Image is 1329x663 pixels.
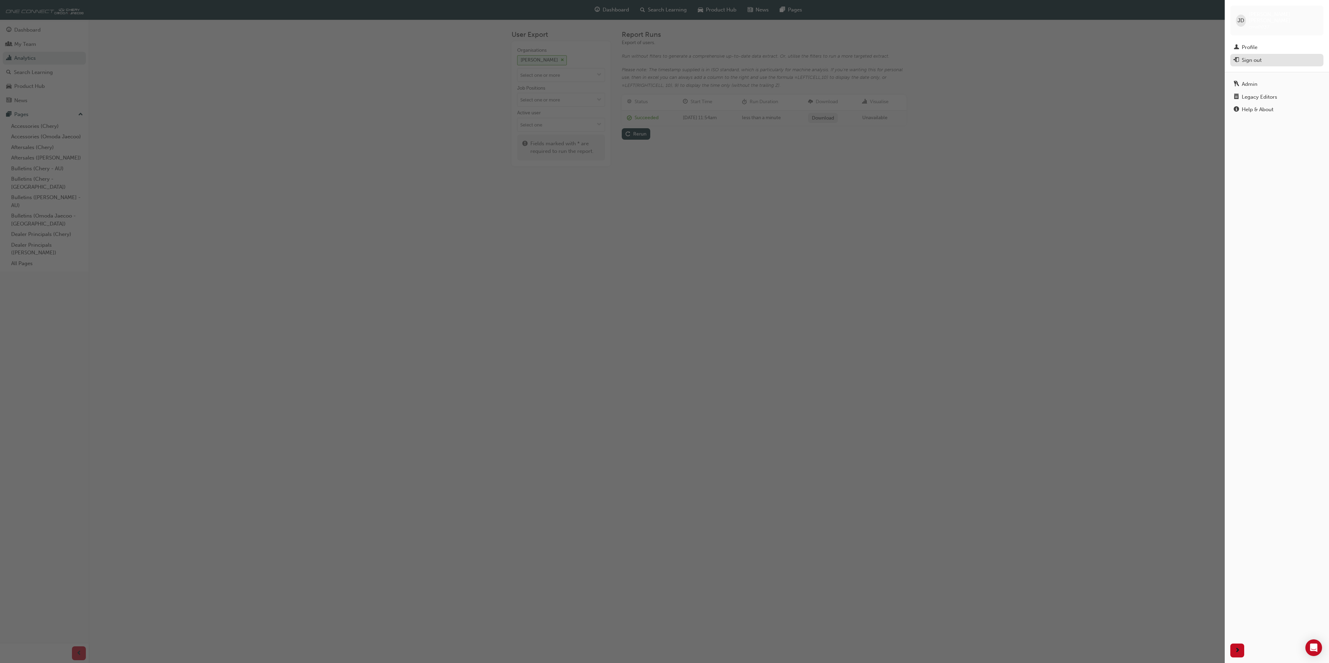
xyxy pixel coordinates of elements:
[1230,103,1323,116] a: Help & About
[1230,41,1323,54] a: Profile
[1234,57,1239,64] span: exit-icon
[1234,94,1239,100] span: notepad-icon
[1234,44,1239,51] span: man-icon
[1249,11,1318,24] span: [PERSON_NAME] [PERSON_NAME]
[1242,43,1257,51] div: Profile
[1230,54,1323,67] button: Sign out
[1242,93,1277,101] div: Legacy Editors
[1242,106,1273,114] div: Help & About
[1238,17,1244,25] span: JD
[1235,646,1240,655] span: next-icon
[1234,81,1239,88] span: keys-icon
[1242,80,1257,88] div: Admin
[1305,639,1322,656] div: Open Intercom Messenger
[1230,78,1323,91] a: Admin
[1230,91,1323,104] a: Legacy Editors
[1249,24,1269,30] span: cma0037
[1242,56,1262,64] div: Sign out
[1234,107,1239,113] span: info-icon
